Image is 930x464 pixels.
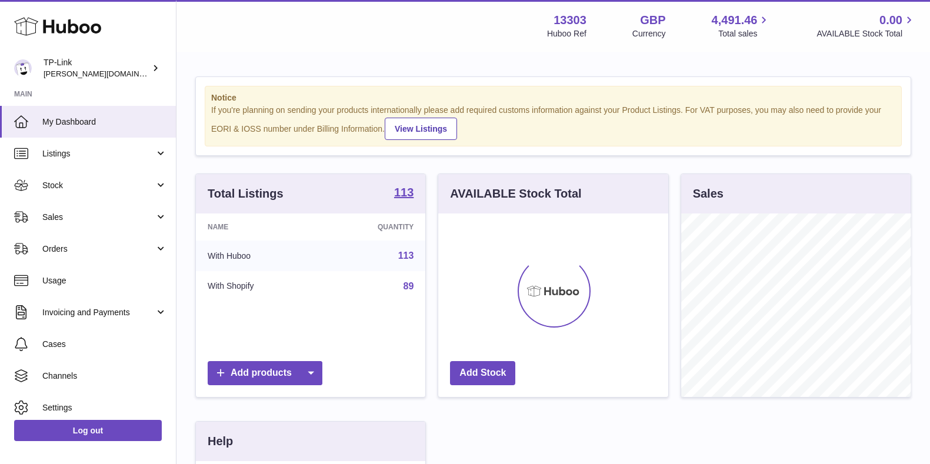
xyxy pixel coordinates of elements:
a: 113 [394,186,414,201]
a: 0.00 AVAILABLE Stock Total [816,12,916,39]
h3: Help [208,433,233,449]
a: 4,491.46 Total sales [712,12,771,39]
strong: 113 [394,186,414,198]
strong: GBP [640,12,665,28]
strong: 13303 [554,12,586,28]
th: Name [196,213,319,241]
span: Usage [42,275,167,286]
h3: AVAILABLE Stock Total [450,186,581,202]
span: Settings [42,402,167,413]
a: View Listings [385,118,457,140]
img: susie.li@tp-link.com [14,59,32,77]
span: 0.00 [879,12,902,28]
a: Add products [208,361,322,385]
div: TP-Link [44,57,149,79]
span: 4,491.46 [712,12,758,28]
span: Sales [42,212,155,223]
span: AVAILABLE Stock Total [816,28,916,39]
span: Total sales [718,28,771,39]
span: Channels [42,370,167,382]
strong: Notice [211,92,895,104]
a: Add Stock [450,361,515,385]
span: Invoicing and Payments [42,307,155,318]
a: 113 [398,251,414,261]
a: 89 [404,281,414,291]
div: If you're planning on sending your products internationally please add required customs informati... [211,105,895,140]
span: My Dashboard [42,116,167,128]
td: With Huboo [196,241,319,271]
a: Log out [14,420,162,441]
span: Cases [42,339,167,350]
span: [PERSON_NAME][DOMAIN_NAME][EMAIL_ADDRESS][DOMAIN_NAME] [44,69,297,78]
span: Listings [42,148,155,159]
span: Orders [42,243,155,255]
div: Currency [632,28,666,39]
div: Huboo Ref [547,28,586,39]
span: Stock [42,180,155,191]
td: With Shopify [196,271,319,302]
h3: Sales [693,186,724,202]
h3: Total Listings [208,186,284,202]
th: Quantity [319,213,425,241]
